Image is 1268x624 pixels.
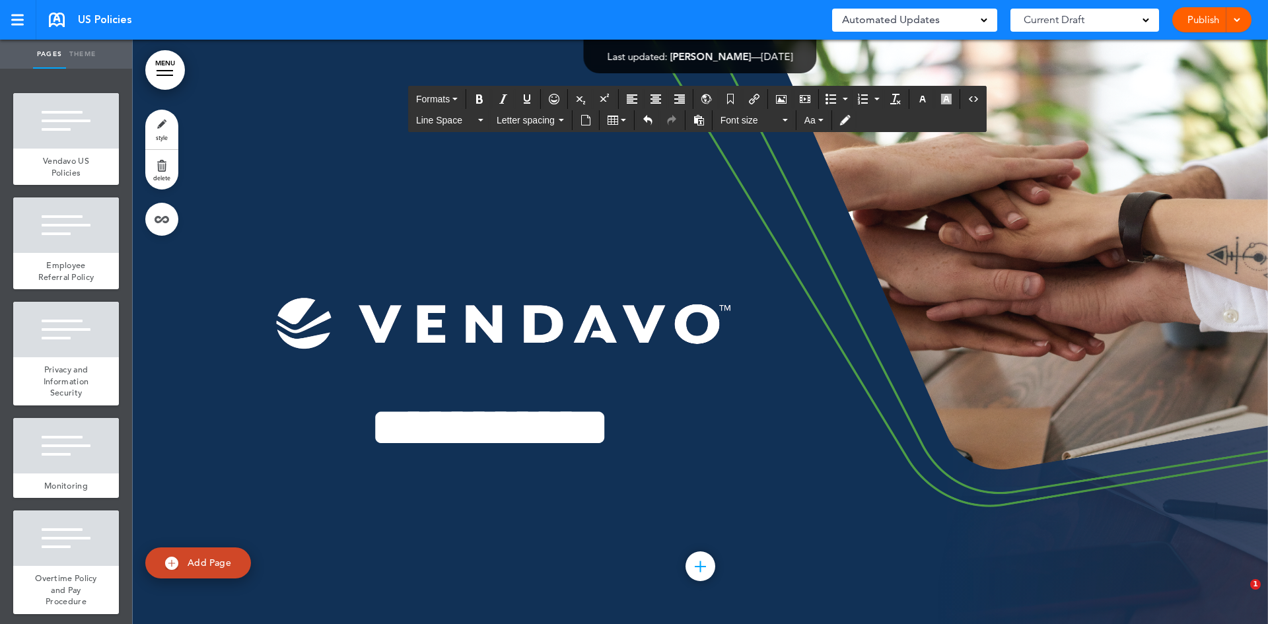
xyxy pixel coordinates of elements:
span: style [156,133,168,141]
span: [DATE] [761,50,793,63]
div: Italic [492,89,514,109]
span: Privacy and Information Security [44,364,88,398]
a: MENU [145,50,185,90]
div: Clear formatting [884,89,907,109]
div: Superscript [594,89,616,109]
span: Current Draft [1024,11,1084,29]
a: Publish [1182,7,1224,32]
span: Letter spacing [497,114,556,127]
span: Automated Updates [842,11,940,29]
div: Insert/Edit global anchor link [695,89,718,109]
iframe: Intercom live chat [1223,579,1255,611]
a: Privacy and Information Security [13,357,119,405]
span: US Policies [78,13,132,27]
div: Insert/edit airmason link [743,89,765,109]
span: Monitoring [44,480,88,491]
span: Overtime Policy and Pay Procedure [35,572,97,607]
span: 1 [1250,579,1261,590]
a: delete [145,150,178,190]
div: Airmason image [770,89,792,109]
a: Overtime Policy and Pay Procedure [13,566,119,614]
span: Line Space [416,114,475,127]
span: Vendavo US Policies [43,155,89,178]
a: Employee Referral Policy [13,253,119,289]
div: Underline [516,89,538,109]
span: Aa [804,115,816,125]
span: Add Page [188,557,231,569]
div: Paste as text [687,110,710,130]
div: Anchor [719,89,742,109]
span: delete [153,174,170,182]
span: [PERSON_NAME] [670,50,752,63]
a: Add Page [145,547,251,578]
span: Employee Referral Policy [38,260,94,283]
div: Align center [645,89,667,109]
a: Vendavo US Policies [13,149,119,185]
img: add.svg [165,557,178,570]
div: Bold [468,89,491,109]
span: Formats [416,94,450,104]
span: Font size [721,114,780,127]
div: Redo [660,110,683,130]
div: Align right [668,89,691,109]
div: Align left [621,89,643,109]
div: Subscript [570,89,592,109]
div: Insert/edit media [794,89,816,109]
div: Numbered list [853,89,883,109]
span: Last updated: [608,50,668,63]
div: Bullet list [821,89,851,109]
div: Source code [962,89,985,109]
div: Toggle Tracking Changes [834,110,857,130]
div: Undo [637,110,659,130]
div: — [608,52,793,61]
a: Monitoring [13,473,119,499]
div: Table [602,110,632,130]
a: style [145,110,178,149]
div: Insert document [575,110,597,130]
a: Pages [33,40,66,69]
a: Theme [66,40,99,69]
